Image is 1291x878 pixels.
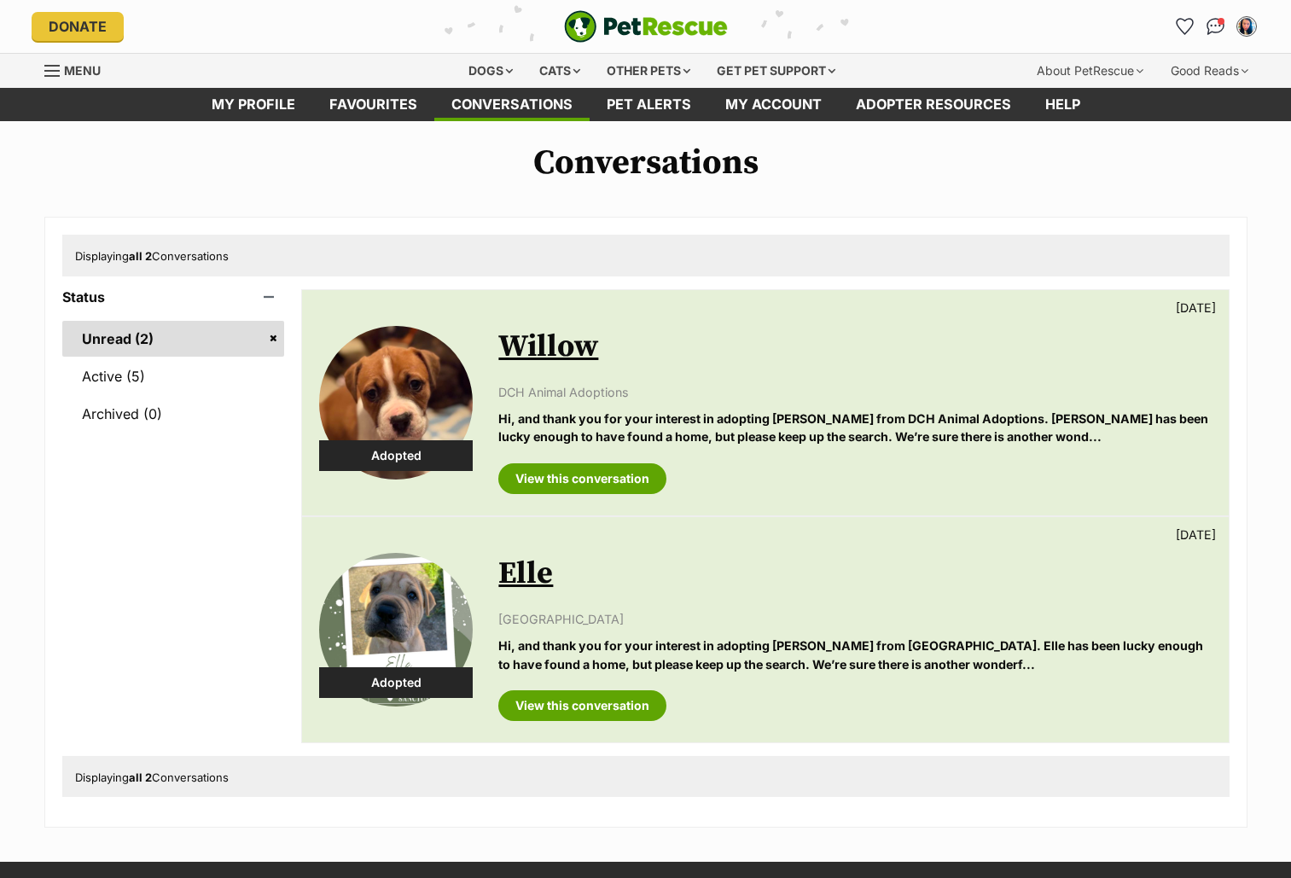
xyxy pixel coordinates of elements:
span: Displaying Conversations [75,770,229,784]
img: logo-e224e6f780fb5917bec1dbf3a21bbac754714ae5b6737aabdf751b685950b380.svg [564,10,728,43]
div: Good Reads [1159,54,1260,88]
a: Archived (0) [62,396,285,432]
div: About PetRescue [1025,54,1155,88]
a: conversations [434,88,590,121]
a: Unread (2) [62,321,285,357]
img: Willow [319,326,473,480]
img: chat-41dd97257d64d25036548639549fe6c8038ab92f7586957e7f3b1b290dea8141.svg [1207,18,1224,35]
a: My profile [195,88,312,121]
span: Displaying Conversations [75,249,229,263]
a: Menu [44,54,113,84]
a: Donate [32,12,124,41]
div: Cats [527,54,592,88]
div: Get pet support [705,54,847,88]
a: Favourites [1172,13,1199,40]
div: Adopted [319,667,473,698]
span: Menu [64,63,101,78]
p: [GEOGRAPHIC_DATA] [498,610,1211,628]
p: DCH Animal Adoptions [498,383,1211,401]
a: My account [708,88,839,121]
button: My account [1233,13,1260,40]
a: View this conversation [498,463,666,494]
p: Hi, and thank you for your interest in adopting [PERSON_NAME] from [GEOGRAPHIC_DATA]. Elle has be... [498,637,1211,673]
a: Adopter resources [839,88,1028,121]
strong: all 2 [129,249,152,263]
strong: all 2 [129,770,152,784]
a: Help [1028,88,1097,121]
a: Active (5) [62,358,285,394]
header: Status [62,289,285,305]
a: PetRescue [564,10,728,43]
p: [DATE] [1176,526,1216,544]
img: SY Ho profile pic [1238,18,1255,35]
a: Pet alerts [590,88,708,121]
div: Dogs [457,54,525,88]
p: [DATE] [1176,299,1216,317]
a: Favourites [312,88,434,121]
img: Elle [319,553,473,706]
a: Conversations [1202,13,1230,40]
ul: Account quick links [1172,13,1260,40]
div: Other pets [595,54,702,88]
a: Willow [498,328,598,366]
a: View this conversation [498,690,666,721]
a: Elle [498,555,553,593]
p: Hi, and thank you for your interest in adopting [PERSON_NAME] from DCH Animal Adoptions. [PERSON_... [498,410,1211,446]
div: Adopted [319,440,473,471]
